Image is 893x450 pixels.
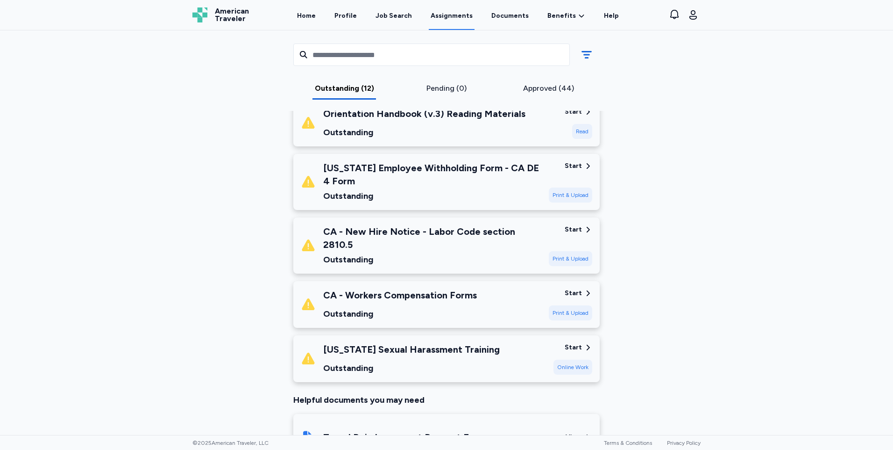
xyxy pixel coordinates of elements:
[192,7,207,22] img: Logo
[323,362,500,375] div: Outstanding
[566,433,582,442] div: View
[604,440,652,446] a: Terms & Conditions
[565,289,582,298] div: Start
[501,83,596,94] div: Approved (44)
[429,1,475,30] a: Assignments
[565,107,582,116] div: Start
[297,83,392,94] div: Outstanding (12)
[565,161,582,171] div: Start
[549,188,592,203] div: Print & Upload
[323,431,486,444] div: Travel Reimbursement Request Form
[376,11,412,21] div: Job Search
[215,7,249,22] span: American Traveler
[549,251,592,266] div: Print & Upload
[323,189,541,203] div: Outstanding
[565,343,582,352] div: Start
[323,225,541,251] div: CA - New Hire Notice - Labor Code section 2810.5
[547,11,585,21] a: Benefits
[192,439,269,447] span: © 2025 American Traveler, LLC
[323,126,525,139] div: Outstanding
[667,440,701,446] a: Privacy Policy
[565,225,582,234] div: Start
[547,11,576,21] span: Benefits
[323,161,541,188] div: [US_STATE] Employee Withholding Form - CA DE 4 Form
[323,343,500,356] div: [US_STATE] Sexual Harassment Training
[323,253,541,266] div: Outstanding
[572,124,592,139] div: Read
[323,307,477,320] div: Outstanding
[323,289,477,302] div: CA - Workers Compensation Forms
[553,360,592,375] div: Online Work
[399,83,494,94] div: Pending (0)
[549,305,592,320] div: Print & Upload
[323,107,525,120] div: Orientation Handbook (v.3) Reading Materials
[293,393,600,406] div: Helpful documents you may need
